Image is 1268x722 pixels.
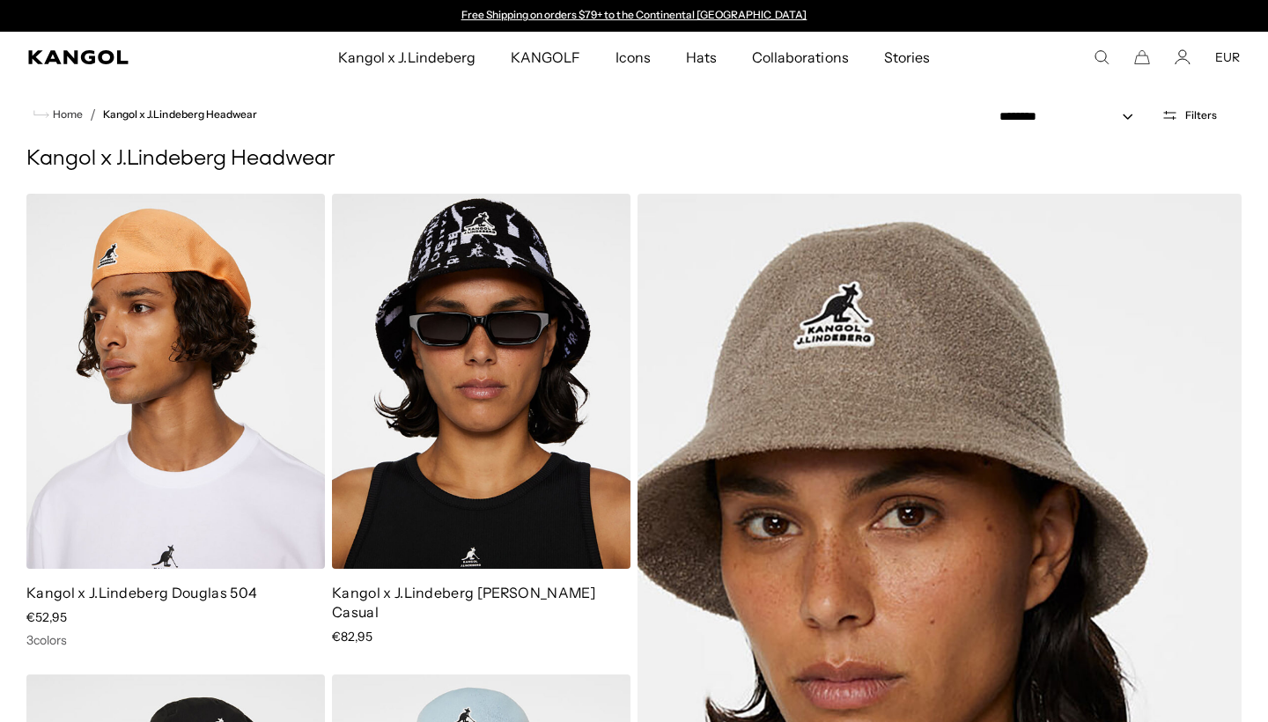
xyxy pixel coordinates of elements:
[26,632,325,648] div: 3 colors
[332,584,595,621] a: Kangol x J.Lindeberg [PERSON_NAME] Casual
[26,146,1242,173] h1: Kangol x J.Lindeberg Headwear
[1215,49,1240,65] button: EUR
[511,32,580,83] span: KANGOLF
[332,194,630,569] img: Kangol x J.Lindeberg Scarlett Jacquard Casual
[1094,49,1109,65] summary: Search here
[1134,49,1150,65] button: Cart
[332,629,372,645] span: €82,95
[26,194,325,569] img: Kangol x J.Lindeberg Douglas 504
[668,32,734,83] a: Hats
[33,107,83,122] a: Home
[453,9,815,23] slideshow-component: Announcement bar
[321,32,493,83] a: Kangol x J.Lindeberg
[1185,109,1217,122] span: Filters
[1151,107,1227,123] button: Open filters
[686,32,717,83] span: Hats
[28,50,223,64] a: Kangol
[338,32,475,83] span: Kangol x J.Lindeberg
[1175,49,1191,65] a: Account
[26,584,257,601] a: Kangol x J.Lindeberg Douglas 504
[616,32,651,83] span: Icons
[49,108,83,121] span: Home
[103,108,257,121] a: Kangol x J.Lindeberg Headwear
[992,107,1151,126] select: Sort by: Featured
[734,32,866,83] a: Collaborations
[83,104,96,125] li: /
[884,32,930,83] span: Stories
[453,9,815,23] div: Announcement
[752,32,848,83] span: Collaborations
[598,32,668,83] a: Icons
[26,609,67,625] span: €52,95
[493,32,598,83] a: KANGOLF
[866,32,947,83] a: Stories
[453,9,815,23] div: 1 of 2
[461,8,807,21] a: Free Shipping on orders $79+ to the Continental [GEOGRAPHIC_DATA]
